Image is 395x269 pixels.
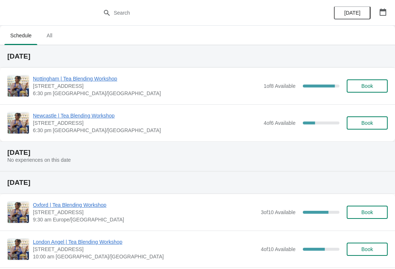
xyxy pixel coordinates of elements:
h2: [DATE] [7,53,388,60]
button: Book [347,116,388,130]
span: All [40,29,59,42]
span: Book [361,120,373,126]
span: 4 of 6 Available [264,120,296,126]
span: Book [361,209,373,215]
span: Oxford | Tea Blending Workshop [33,201,257,209]
span: 6:30 pm [GEOGRAPHIC_DATA]/[GEOGRAPHIC_DATA] [33,127,260,134]
span: Book [361,246,373,252]
span: London Angel | Tea Blending Workshop [33,238,257,246]
input: Search [113,6,296,19]
img: London Angel | Tea Blending Workshop | 26 Camden Passage, The Angel, London N1 8ED, UK | 10:00 am... [8,239,29,260]
button: Book [347,206,388,219]
span: Newcastle | Tea Blending Workshop [33,112,260,119]
span: 4 of 10 Available [261,246,296,252]
button: [DATE] [334,6,370,19]
span: [DATE] [344,10,360,16]
span: [STREET_ADDRESS] [33,246,257,253]
span: Nottingham | Tea Blending Workshop [33,75,260,82]
button: Book [347,79,388,93]
span: [STREET_ADDRESS] [33,209,257,216]
span: Book [361,83,373,89]
span: [STREET_ADDRESS] [33,82,260,90]
img: Nottingham | Tea Blending Workshop | 24 Bridlesmith Gate, Nottingham NG1 2GQ, UK | 6:30 pm Europe... [8,75,29,97]
h2: [DATE] [7,149,388,156]
span: Schedule [4,29,37,42]
span: 9:30 am Europe/[GEOGRAPHIC_DATA] [33,216,257,223]
span: No experiences on this date [7,157,71,163]
span: [STREET_ADDRESS] [33,119,260,127]
span: 3 of 10 Available [261,209,296,215]
span: 6:30 pm [GEOGRAPHIC_DATA]/[GEOGRAPHIC_DATA] [33,90,260,97]
span: 10:00 am [GEOGRAPHIC_DATA]/[GEOGRAPHIC_DATA] [33,253,257,260]
span: 1 of 8 Available [264,83,296,89]
h2: [DATE] [7,179,388,186]
img: Newcastle | Tea Blending Workshop | 123 Grainger Street, Newcastle upon Tyne, NE1 5AE | 6:30 pm E... [8,112,29,134]
img: Oxford | Tea Blending Workshop | 23 High Street, Oxford, OX1 4AH | 9:30 am Europe/London [8,202,29,223]
button: Book [347,243,388,256]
